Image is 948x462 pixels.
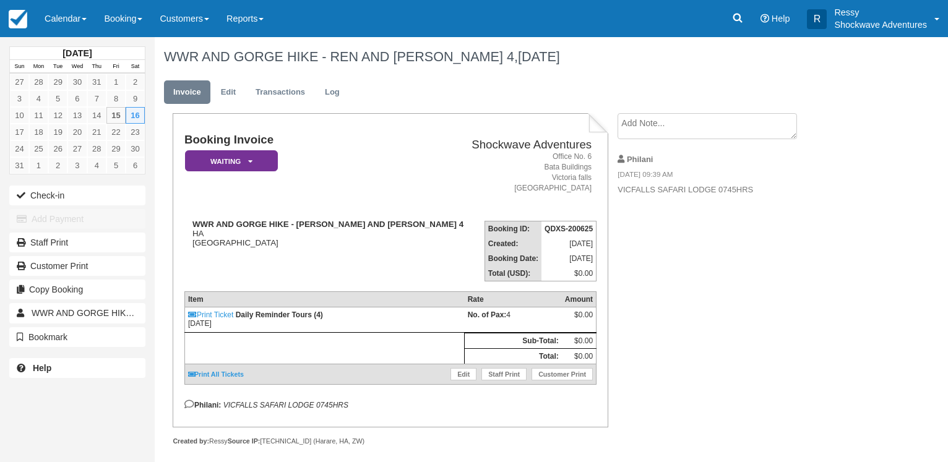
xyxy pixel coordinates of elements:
p: Ressy [834,6,927,19]
td: [DATE] [541,236,597,251]
strong: [DATE] [62,48,92,58]
a: Waiting [184,150,274,173]
a: 7 [87,90,106,107]
a: 5 [106,157,126,174]
div: HA [GEOGRAPHIC_DATA] [184,220,466,247]
td: $0.00 [541,266,597,281]
th: Item [184,292,464,307]
a: 4 [29,90,48,107]
a: 1 [29,157,48,174]
a: 29 [48,74,67,90]
div: $0.00 [565,310,593,329]
a: 27 [67,140,87,157]
a: 14 [87,107,106,124]
th: Mon [29,60,48,74]
a: 11 [29,107,48,124]
p: Shockwave Adventures [834,19,927,31]
strong: No. of Pax [468,310,507,319]
a: 28 [87,140,106,157]
div: Ressy [TECHNICAL_ID] (Harare, HA, ZW) [173,437,608,446]
a: Print Ticket [188,310,233,319]
a: 15 [106,107,126,124]
a: Staff Print [481,368,527,380]
a: Customer Print [9,256,145,276]
strong: QDXS-200625 [545,225,593,233]
td: 4 [465,307,562,333]
a: Help [9,358,145,378]
a: 19 [48,124,67,140]
strong: Source IP: [228,437,261,445]
strong: WWR AND GORGE HIKE - [PERSON_NAME] AND [PERSON_NAME] 4 [192,220,463,229]
td: [DATE] [184,307,464,333]
th: Amount [562,292,597,307]
th: Tue [48,60,67,74]
th: Total: [465,349,562,364]
a: 10 [10,107,29,124]
a: Invoice [164,80,210,105]
h1: WWR AND GORGE HIKE - REN AND [PERSON_NAME] 4, [164,49,856,64]
strong: Daily Reminder Tours (4) [236,310,323,319]
th: Sun [10,60,29,74]
a: Staff Print [9,233,145,252]
span: [DATE] [518,49,560,64]
button: Bookmark [9,327,145,347]
a: 28 [29,74,48,90]
td: [DATE] [541,251,597,266]
button: Copy Booking [9,280,145,299]
a: Edit [212,80,245,105]
th: Total (USD): [485,266,541,281]
a: 13 [67,107,87,124]
a: Transactions [246,80,314,105]
td: $0.00 [562,349,597,364]
button: Add Payment [9,209,145,229]
a: 16 [126,107,145,124]
a: 18 [29,124,48,140]
a: 6 [67,90,87,107]
a: 2 [48,157,67,174]
a: 8 [106,90,126,107]
a: 30 [126,140,145,157]
em: Waiting [185,150,278,172]
em: [DATE] 09:39 AM [618,169,826,183]
a: 20 [67,124,87,140]
button: Check-in [9,186,145,205]
a: 26 [48,140,67,157]
img: checkfront-main-nav-mini-logo.png [9,10,27,28]
a: Print All Tickets [188,370,244,378]
a: 6 [126,157,145,174]
a: 9 [126,90,145,107]
a: 22 [106,124,126,140]
a: 17 [10,124,29,140]
a: 29 [106,140,126,157]
a: 12 [48,107,67,124]
strong: Created by: [173,437,209,445]
a: Log [316,80,349,105]
a: 1 [106,74,126,90]
a: 23 [126,124,145,140]
h1: Booking Invoice [184,134,466,147]
i: Help [761,14,769,23]
a: 4 [87,157,106,174]
a: 3 [67,157,87,174]
strong: Philani: [184,401,221,409]
strong: Philani [627,155,653,164]
a: Edit [450,368,476,380]
th: Booking Date: [485,251,541,266]
th: Sat [126,60,145,74]
em: VICFALLS SAFARI LODGE 0745HRS [223,401,348,409]
span: Help [772,14,790,24]
a: 5 [48,90,67,107]
th: Sub-Total: [465,333,562,349]
th: Created: [485,236,541,251]
a: 2 [126,74,145,90]
a: 27 [10,74,29,90]
a: 25 [29,140,48,157]
address: Office No. 6 Bata Buildings Victoria falls [GEOGRAPHIC_DATA] [471,152,592,194]
th: Fri [106,60,126,74]
a: Customer Print [532,368,593,380]
th: Rate [465,292,562,307]
div: R [807,9,827,29]
span: WWR AND GORGE HIKE - [PERSON_NAME] AND [PERSON_NAME] 4 [32,308,312,318]
a: 31 [87,74,106,90]
th: Wed [67,60,87,74]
